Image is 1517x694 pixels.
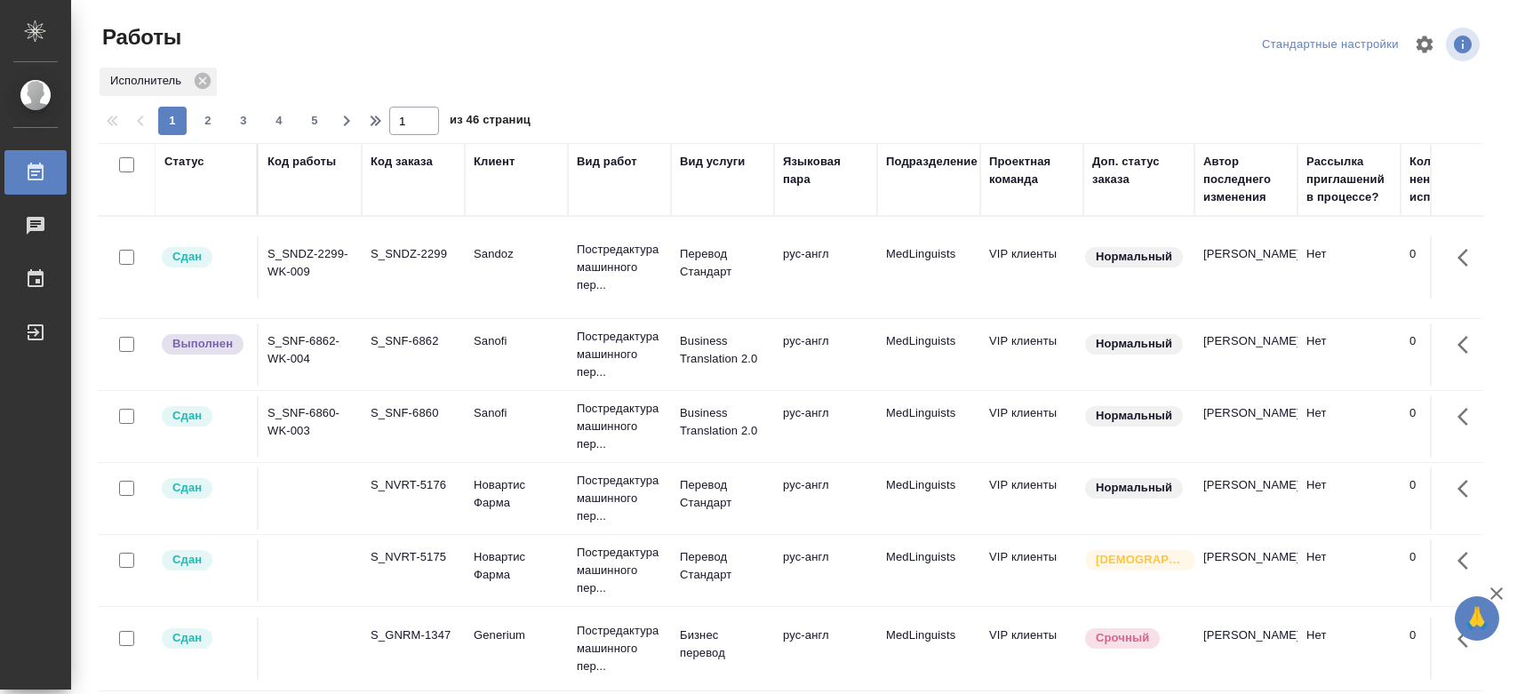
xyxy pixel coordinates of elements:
p: Постредактура машинного пер... [577,400,662,453]
div: Автор последнего изменения [1203,153,1289,206]
div: S_SNF-6862 [371,332,456,350]
p: Сдан [172,479,202,497]
div: Вид работ [577,153,637,171]
div: Вид услуги [680,153,746,171]
p: Бизнес перевод [680,626,765,662]
p: Сдан [172,551,202,569]
td: MedLinguists [877,395,980,458]
div: S_GNRM-1347 [371,626,456,644]
button: Здесь прячутся важные кнопки [1447,395,1489,438]
p: Сдан [172,407,202,425]
td: S_SNF-6862-WK-004 [259,323,362,386]
p: Сдан [172,248,202,266]
td: рус-англ [774,539,877,602]
p: Выполнен [172,335,233,353]
td: [PERSON_NAME] [1194,323,1297,386]
p: Перевод Стандарт [680,245,765,281]
button: 2 [194,107,222,135]
p: Перевод Стандарт [680,548,765,584]
span: Настроить таблицу [1403,23,1446,66]
div: Исполнитель завершил работу [160,332,248,356]
div: Кол-во неназначенных исполнителей [1409,153,1516,206]
td: MedLinguists [877,323,980,386]
div: Проектная команда [989,153,1074,188]
td: MedLinguists [877,467,980,530]
p: Business Translation 2.0 [680,332,765,368]
button: Здесь прячутся важные кнопки [1447,539,1489,582]
div: Код заказа [371,153,433,171]
td: [PERSON_NAME] [1194,467,1297,530]
div: S_NVRT-5176 [371,476,456,494]
button: 5 [300,107,329,135]
p: Sandoz [474,245,559,263]
td: [PERSON_NAME] [1194,618,1297,680]
td: рус-англ [774,395,877,458]
span: 2 [194,112,222,130]
td: рус-англ [774,467,877,530]
span: 5 [300,112,329,130]
div: Языковая пара [783,153,868,188]
div: Менеджер проверил работу исполнителя, передает ее на следующий этап [160,548,248,572]
td: Нет [1297,539,1401,602]
td: [PERSON_NAME] [1194,236,1297,299]
div: split button [1258,31,1403,59]
div: Менеджер проверил работу исполнителя, передает ее на следующий этап [160,476,248,500]
button: 3 [229,107,258,135]
p: Нормальный [1096,407,1172,425]
td: S_SNDZ-2299-WK-009 [259,236,362,299]
td: Нет [1297,395,1401,458]
td: Нет [1297,323,1401,386]
p: Business Translation 2.0 [680,404,765,440]
td: VIP клиенты [980,395,1083,458]
button: 🙏 [1455,596,1499,641]
td: Нет [1297,618,1401,680]
p: Sanofi [474,332,559,350]
div: Исполнитель [100,68,217,96]
div: Статус [164,153,204,171]
div: Менеджер проверил работу исполнителя, передает ее на следующий этап [160,245,248,269]
p: Нормальный [1096,248,1172,266]
td: VIP клиенты [980,539,1083,602]
p: Постредактура машинного пер... [577,622,662,675]
div: Менеджер проверил работу исполнителя, передает ее на следующий этап [160,404,248,428]
p: Новартис Фарма [474,548,559,584]
p: Нормальный [1096,335,1172,353]
td: [PERSON_NAME] [1194,395,1297,458]
td: Нет [1297,236,1401,299]
p: Исполнитель [110,72,188,90]
td: MedLinguists [877,618,980,680]
td: [PERSON_NAME] [1194,539,1297,602]
p: Постредактура машинного пер... [577,544,662,597]
button: 4 [265,107,293,135]
p: Постредактура машинного пер... [577,241,662,294]
div: Код работы [267,153,336,171]
p: Generium [474,626,559,644]
td: рус-англ [774,618,877,680]
button: Здесь прячутся важные кнопки [1447,467,1489,510]
p: Нормальный [1096,479,1172,497]
span: 🙏 [1462,600,1492,637]
span: 4 [265,112,293,130]
p: [DEMOGRAPHIC_DATA] [1096,551,1185,569]
p: Новартис Фарма [474,476,559,512]
p: Срочный [1096,629,1149,647]
span: 3 [229,112,258,130]
td: Нет [1297,467,1401,530]
div: S_SNF-6860 [371,404,456,422]
td: MedLinguists [877,539,980,602]
div: Подразделение [886,153,978,171]
div: Доп. статус заказа [1092,153,1186,188]
div: Менеджер проверил работу исполнителя, передает ее на следующий этап [160,626,248,650]
span: Посмотреть информацию [1446,28,1483,61]
div: Рассылка приглашений в процессе? [1306,153,1392,206]
div: S_NVRT-5175 [371,548,456,566]
div: Клиент [474,153,515,171]
td: VIP клиенты [980,236,1083,299]
div: S_SNDZ-2299 [371,245,456,263]
td: VIP клиенты [980,323,1083,386]
button: Здесь прячутся важные кнопки [1447,618,1489,660]
td: рус-англ [774,236,877,299]
p: Перевод Стандарт [680,476,765,512]
span: из 46 страниц [450,109,531,135]
td: VIP клиенты [980,618,1083,680]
